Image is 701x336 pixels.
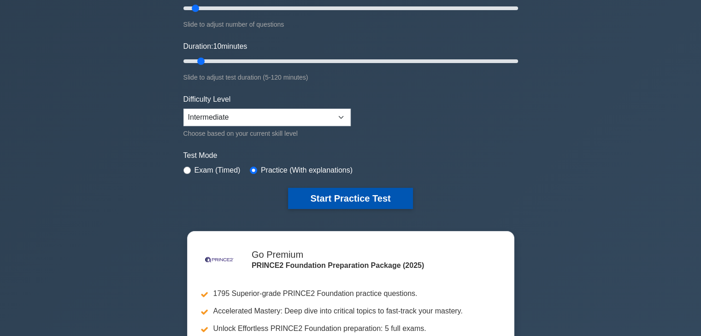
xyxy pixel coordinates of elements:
[183,94,231,105] label: Difficulty Level
[261,165,353,176] label: Practice (With explanations)
[194,165,241,176] label: Exam (Timed)
[288,188,412,209] button: Start Practice Test
[183,150,518,161] label: Test Mode
[183,19,518,30] div: Slide to adjust number of questions
[183,72,518,83] div: Slide to adjust test duration (5-120 minutes)
[213,42,221,50] span: 10
[183,41,247,52] label: Duration: minutes
[183,128,351,139] div: Choose based on your current skill level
